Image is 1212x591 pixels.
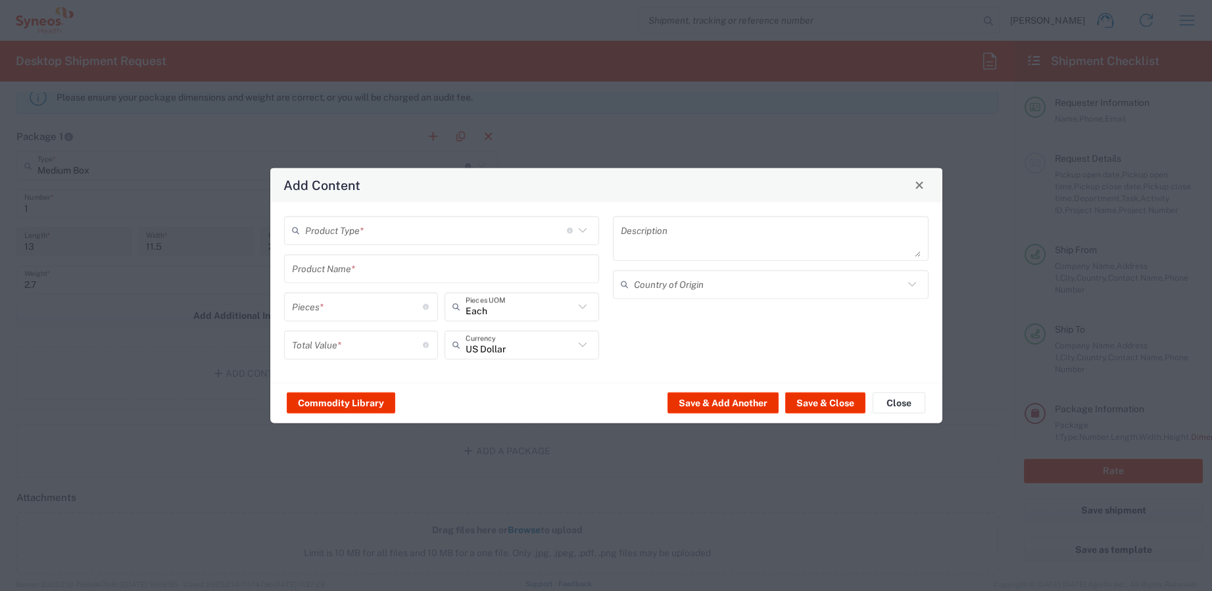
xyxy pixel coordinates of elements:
button: Close [873,392,925,414]
h4: Add Content [283,176,360,195]
button: Save & Close [785,392,865,414]
button: Commodity Library [287,392,395,414]
button: Close [910,176,929,194]
button: Save & Add Another [667,392,779,414]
